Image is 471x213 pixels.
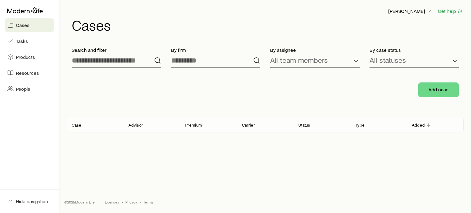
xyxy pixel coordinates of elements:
p: Type [355,123,365,127]
p: By case status [370,47,459,53]
a: Tasks [5,34,54,48]
p: Added [412,123,425,127]
a: Privacy [125,200,137,204]
p: All team members [270,56,328,64]
span: • [122,200,123,204]
span: Products [16,54,35,60]
button: Hide navigation [5,195,54,208]
span: • [140,200,141,204]
p: Status [298,123,310,127]
a: Resources [5,66,54,80]
p: Premium [185,123,202,127]
p: By assignee [270,47,360,53]
a: Terms [143,200,154,204]
a: Licenses [105,200,119,204]
span: Hide navigation [16,198,48,204]
span: Tasks [16,38,28,44]
a: People [5,82,54,96]
p: © 2025 Modern Life [64,200,95,204]
span: Resources [16,70,39,76]
span: Cases [16,22,29,28]
p: Advisor [128,123,143,127]
p: Carrier [242,123,255,127]
h1: Cases [72,17,464,32]
p: Search and filter [72,47,161,53]
p: By firm [171,47,261,53]
a: Products [5,50,54,64]
span: People [16,86,30,92]
p: [PERSON_NAME] [388,8,432,14]
a: Cases [5,18,54,32]
p: All statuses [370,56,406,64]
button: Get help [438,8,464,15]
button: Add case [418,82,459,97]
p: Case [72,123,82,127]
div: Client cases [67,117,464,132]
button: [PERSON_NAME] [388,8,433,15]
